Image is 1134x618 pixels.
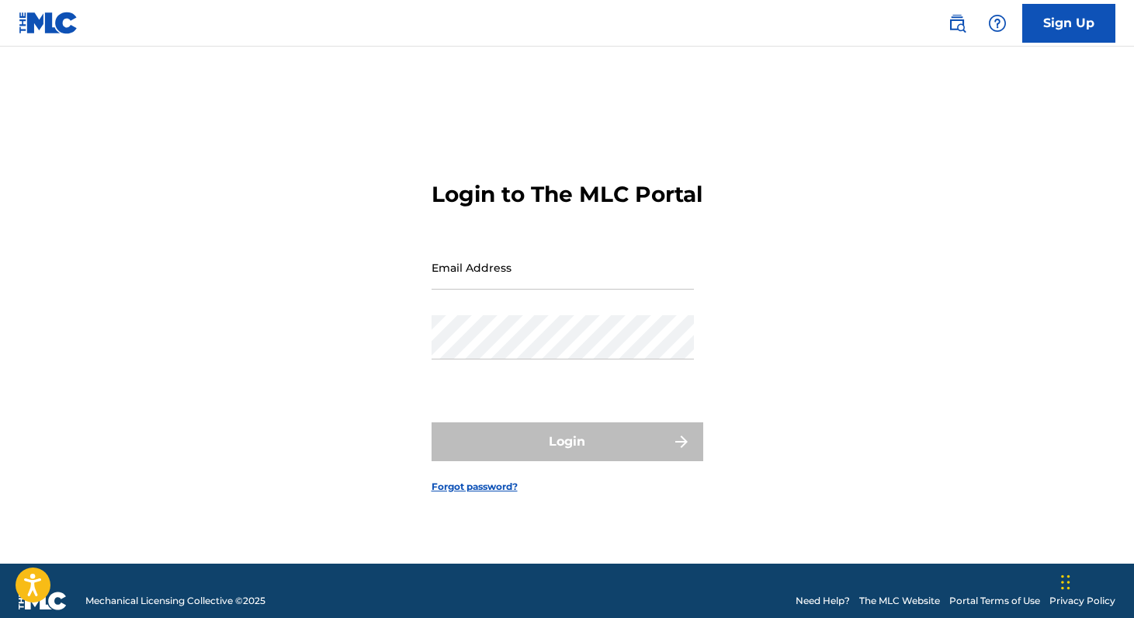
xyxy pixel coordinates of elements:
h3: Login to The MLC Portal [432,181,702,208]
img: search [948,14,966,33]
a: Forgot password? [432,480,518,494]
div: Drag [1061,559,1070,606]
img: MLC Logo [19,12,78,34]
a: Public Search [942,8,973,39]
iframe: Chat Widget [1056,543,1134,618]
a: The MLC Website [859,594,940,608]
a: Sign Up [1022,4,1115,43]
a: Portal Terms of Use [949,594,1040,608]
a: Privacy Policy [1049,594,1115,608]
img: help [988,14,1007,33]
div: Help [982,8,1013,39]
span: Mechanical Licensing Collective © 2025 [85,594,265,608]
img: logo [19,592,67,610]
a: Need Help? [796,594,850,608]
